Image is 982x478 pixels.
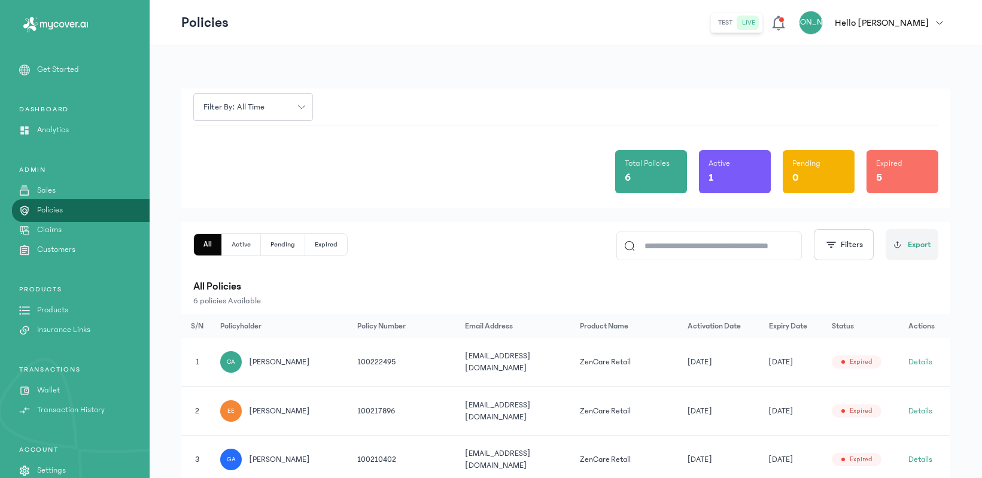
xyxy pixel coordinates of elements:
[196,358,199,366] span: 1
[37,243,75,256] p: Customers
[465,449,530,470] span: [EMAIL_ADDRESS][DOMAIN_NAME]
[876,169,882,186] p: 5
[37,304,68,316] p: Products
[814,229,874,260] button: Filters
[709,157,730,169] p: Active
[222,234,261,255] button: Active
[680,314,762,338] th: Activation Date
[908,453,932,465] button: Details
[37,224,62,236] p: Claims
[37,404,105,416] p: Transaction History
[901,314,950,338] th: Actions
[37,63,79,76] p: Get Started
[465,352,530,372] span: [EMAIL_ADDRESS][DOMAIN_NAME]
[193,295,938,307] p: 6 policies Available
[799,11,950,35] button: [PERSON_NAME]Hello [PERSON_NAME]
[37,184,56,197] p: Sales
[825,314,901,338] th: Status
[181,13,229,32] p: Policies
[37,464,66,477] p: Settings
[196,101,272,114] span: Filter by: all time
[908,239,931,251] span: Export
[769,356,793,368] span: [DATE]
[350,386,458,436] td: 100217896
[305,234,347,255] button: Expired
[220,351,242,373] div: CA
[193,93,313,121] button: Filter by: all time
[769,453,793,465] span: [DATE]
[195,407,199,415] span: 2
[220,449,242,470] div: GA
[249,405,309,417] span: [PERSON_NAME]
[769,405,793,417] span: [DATE]
[213,314,350,338] th: Policyholder
[181,314,213,338] th: S/N
[350,338,458,386] td: 100222495
[792,169,799,186] p: 0
[908,356,932,368] button: Details
[573,338,680,386] td: ZenCare Retail
[762,314,825,338] th: Expiry Date
[350,314,458,338] th: Policy Number
[37,384,60,397] p: Wallet
[835,16,929,30] p: Hello [PERSON_NAME]
[908,405,932,417] button: Details
[37,124,69,136] p: Analytics
[37,204,63,217] p: Policies
[737,16,760,30] button: live
[850,357,872,367] span: Expired
[193,278,938,295] p: All Policies
[625,157,670,169] p: Total Policies
[194,234,222,255] button: All
[850,455,872,464] span: Expired
[195,455,199,464] span: 3
[625,169,631,186] p: 6
[792,157,820,169] p: Pending
[249,356,309,368] span: [PERSON_NAME]
[688,405,712,417] span: [DATE]
[886,229,938,260] button: Export
[261,234,305,255] button: Pending
[458,314,573,338] th: Email Address
[573,314,680,338] th: Product Name
[220,400,242,422] div: EE
[249,453,309,465] span: [PERSON_NAME]
[850,406,872,416] span: Expired
[688,453,712,465] span: [DATE]
[688,356,712,368] span: [DATE]
[713,16,737,30] button: test
[37,324,90,336] p: Insurance Links
[709,169,714,186] p: 1
[465,401,530,421] span: [EMAIL_ADDRESS][DOMAIN_NAME]
[573,386,680,436] td: ZenCare Retail
[799,11,823,35] div: [PERSON_NAME]
[876,157,902,169] p: Expired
